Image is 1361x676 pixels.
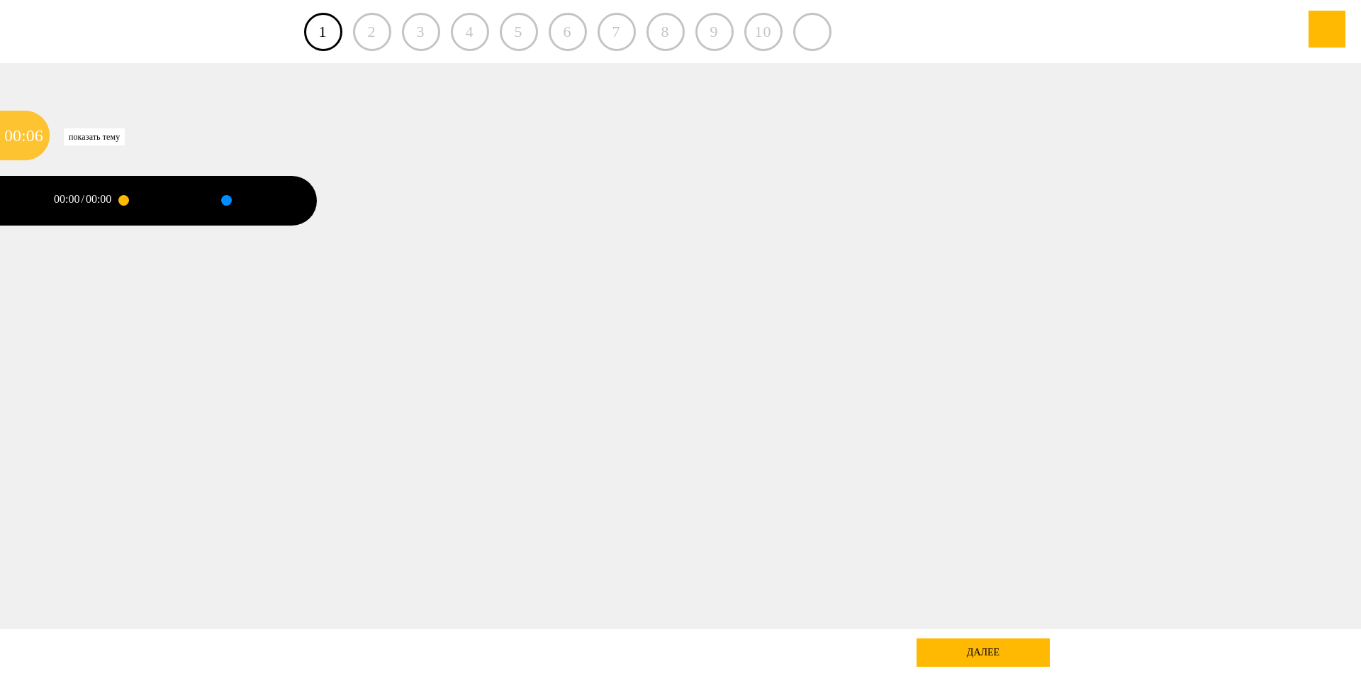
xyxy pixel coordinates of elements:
div: далее [917,638,1050,667]
div: 00:00 [86,194,111,205]
div: 4 [451,13,489,51]
div: Показать тему [64,128,125,145]
div: : [21,111,26,160]
div: 8 [646,13,685,51]
a: 1 [304,13,342,51]
div: 06 [26,111,43,160]
div: 9 [695,13,734,51]
div: / [81,194,84,205]
div: 3 [402,13,440,51]
div: 6 [549,13,587,51]
div: 10 [744,13,783,51]
div: 7 [598,13,636,51]
div: 2 [353,13,391,51]
div: 00 [4,111,21,160]
div: 5 [500,13,538,51]
div: 00:00 [54,194,79,205]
